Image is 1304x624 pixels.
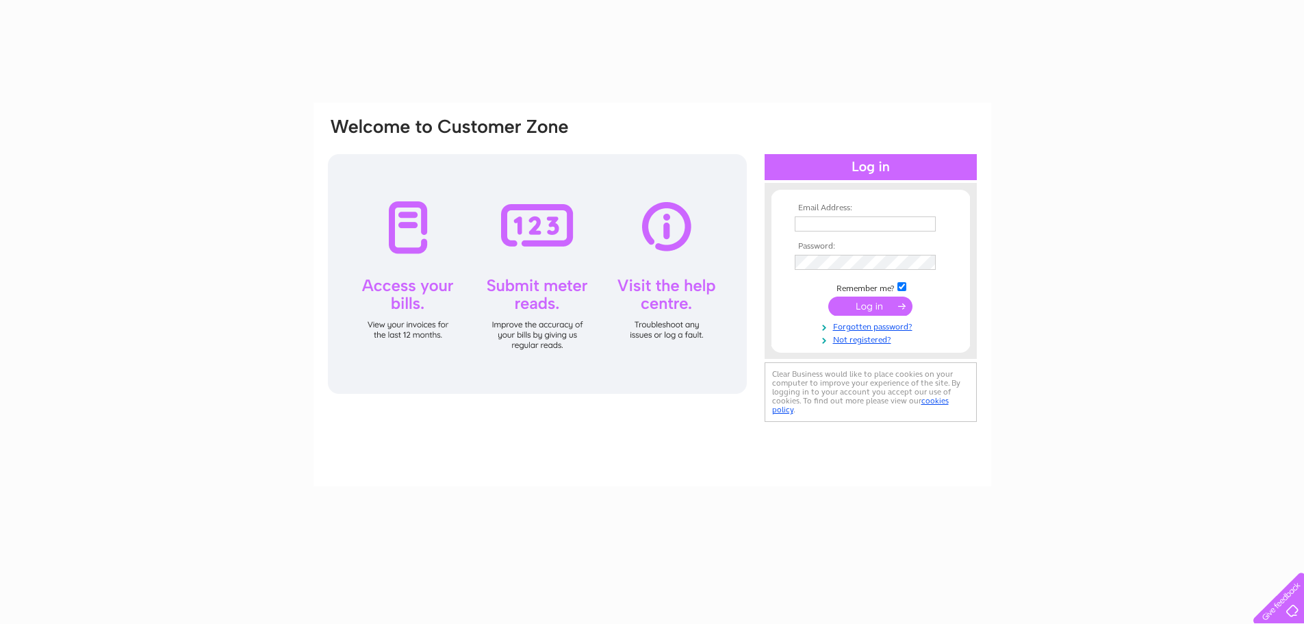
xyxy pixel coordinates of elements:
input: Submit [828,297,912,316]
a: Not registered? [795,332,950,345]
a: cookies policy [772,396,949,414]
a: Forgotten password? [795,319,950,332]
div: Clear Business would like to place cookies on your computer to improve your experience of the sit... [765,362,977,422]
th: Password: [791,242,950,251]
th: Email Address: [791,203,950,213]
td: Remember me? [791,280,950,294]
